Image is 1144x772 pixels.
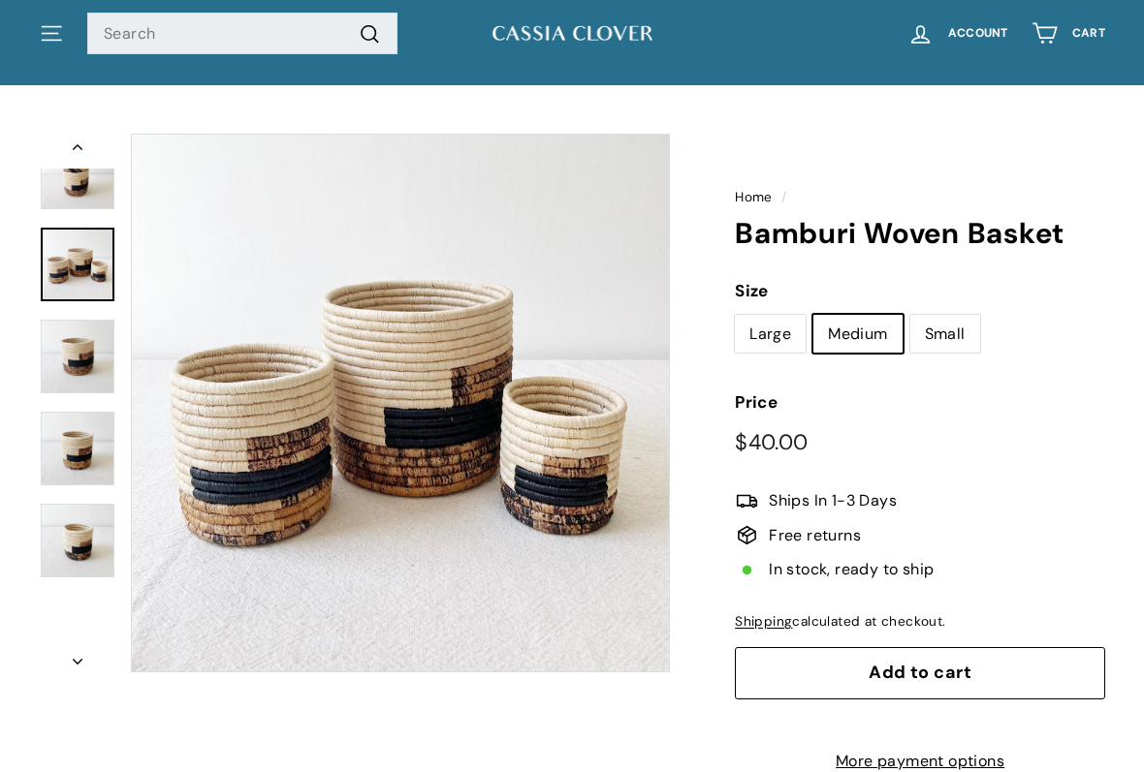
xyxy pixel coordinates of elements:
[777,189,791,205] span: /
[1020,5,1117,62] a: Cart
[769,557,934,582] span: In stock, ready to ship
[769,488,897,513] span: Ships In 1-3 Days
[41,412,114,485] img: Bamburi Woven Basket
[735,647,1105,699] button: Add to cart
[41,320,114,393] img: Bamburi Woven Basket
[41,504,114,577] img: Bamburi Woven Basket
[735,428,808,456] span: $40.00
[87,13,397,55] input: Search
[896,5,1020,62] a: Account
[869,661,971,684] span: Add to cart
[948,27,1008,40] span: Account
[735,611,1105,633] div: calculated at checkout.
[735,218,1105,250] h1: Bamburi Woven Basket
[735,613,792,630] a: Shipping
[735,189,773,205] a: Home
[735,187,1105,208] nav: breadcrumbs
[769,523,861,548] span: Free returns
[1072,27,1105,40] span: Cart
[41,228,114,301] a: Bamburi Woven Basket
[735,315,806,354] label: Large
[735,389,1105,416] label: Price
[910,315,980,354] label: Small
[813,315,902,354] label: Medium
[39,638,116,673] button: Next
[41,136,114,209] img: Bamburi Woven Basket
[39,134,116,169] button: Previous
[735,278,1105,304] label: Size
